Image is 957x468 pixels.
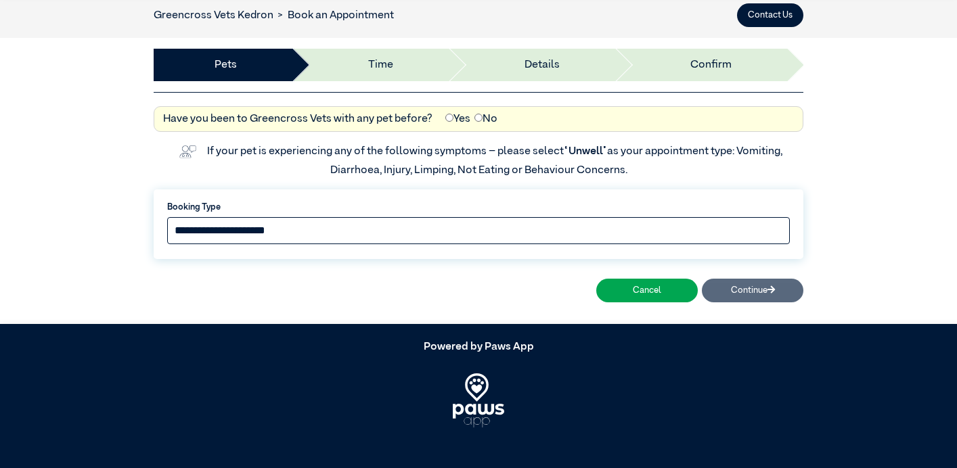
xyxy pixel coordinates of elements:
label: Yes [445,111,470,127]
h5: Powered by Paws App [154,341,803,354]
button: Contact Us [737,3,803,27]
img: vet [175,141,200,162]
input: Yes [445,114,453,122]
label: Have you been to Greencross Vets with any pet before? [163,111,432,127]
label: No [474,111,497,127]
button: Cancel [596,279,698,302]
label: If your pet is experiencing any of the following symptoms – please select as your appointment typ... [207,146,784,176]
li: Book an Appointment [273,7,394,24]
img: PawsApp [453,373,505,427]
a: Pets [215,57,237,73]
input: No [474,114,483,122]
nav: breadcrumb [154,7,394,24]
a: Greencross Vets Kedron [154,10,273,21]
label: Booking Type [167,201,790,214]
span: “Unwell” [564,146,607,157]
